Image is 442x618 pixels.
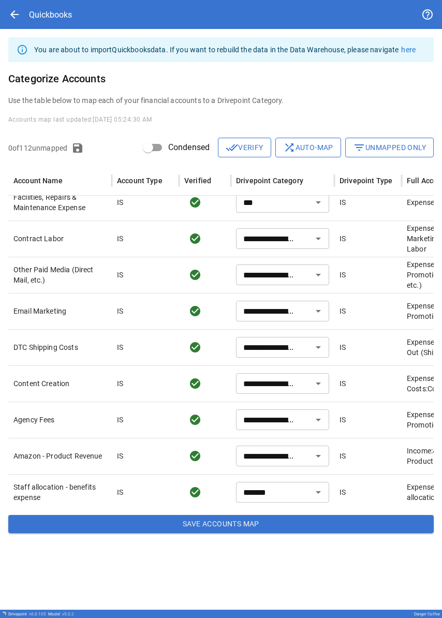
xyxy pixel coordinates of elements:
button: Open [311,304,326,318]
p: IS [117,270,123,280]
p: DTC Shipping Costs [13,342,107,352]
div: Danger Coffee [414,612,440,616]
div: Drivepoint [8,612,46,616]
button: Auto-map [275,138,341,157]
p: Email Marketing [13,306,107,316]
p: IS [340,306,346,316]
p: 0 of 112 unmapped [8,143,67,153]
img: Drivepoint [2,611,6,615]
span: done_all [226,141,238,154]
p: IS [117,306,123,316]
p: IS [340,342,346,352]
button: Unmapped Only [345,138,434,157]
button: Open [311,268,326,282]
p: Agency Fees [13,415,107,425]
div: Drivepoint Type [340,176,392,185]
div: You are about to import Quickbooks data. If you want to rebuild the data in the Data Warehouse, p... [34,40,416,59]
p: Contract Labor [13,233,107,244]
button: Verify [218,138,271,157]
p: IS [117,342,123,352]
p: Other Paid Media (Direct Mail, etc.) [13,264,107,285]
span: shuffle [283,141,296,154]
p: IS [340,270,346,280]
button: Open [311,449,326,463]
div: Account Type [117,176,163,185]
p: IS [117,233,123,244]
button: Save Accounts Map [8,515,434,534]
p: IS [117,378,123,389]
div: Drivepoint Category [236,176,303,185]
span: v 6.0.105 [29,612,46,616]
p: Staff allocation - benefits expense [13,482,107,503]
p: IS [117,451,123,461]
p: IS [340,378,346,389]
div: Model [48,612,74,616]
button: Open [311,413,326,427]
h6: Categorize Accounts [8,70,434,87]
a: here [401,46,416,54]
p: Content Creation [13,378,107,389]
span: filter_list [353,141,365,154]
span: Condensed [168,141,210,154]
p: IS [340,197,346,208]
button: Open [311,231,326,246]
div: Account Name [13,176,63,185]
p: IS [340,451,346,461]
span: v 5.0.2 [62,612,74,616]
p: IS [340,233,346,244]
span: Accounts map last updated: [DATE] 05:24:30 AM [8,116,152,123]
div: Quickbooks [29,10,72,20]
p: IS [117,487,123,497]
p: IS [117,197,123,208]
p: Use the table below to map each of your financial accounts to a Drivepoint Category. [8,95,434,106]
button: Open [311,195,326,210]
span: arrow_back [8,8,21,21]
button: Open [311,376,326,391]
p: IS [340,487,346,497]
button: Open [311,340,326,355]
p: Amazon - Product Revenue [13,451,107,461]
div: Verified [184,176,211,185]
button: Open [311,485,326,499]
p: Facilities, Repairs & Maintenance Expense [13,192,107,213]
p: IS [340,415,346,425]
p: IS [117,415,123,425]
